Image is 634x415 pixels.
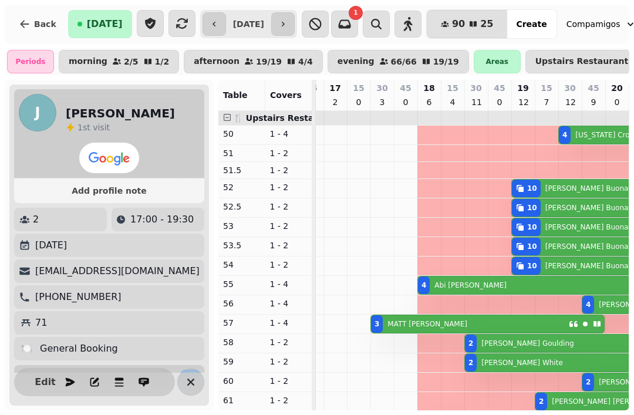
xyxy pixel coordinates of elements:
p: 71 [35,316,47,330]
p: 19 / 19 [256,58,282,66]
p: 15 [447,82,458,94]
p: 61 [223,394,261,406]
h2: [PERSON_NAME] [66,105,175,122]
p: 0 [495,96,504,108]
p: 52 [223,181,261,193]
p: 1 - 2 [270,239,308,251]
div: Areas [474,50,521,73]
span: [DATE] [87,19,123,29]
p: 0 [612,96,622,108]
p: Abi [PERSON_NAME] [434,281,507,290]
div: 4 [421,281,426,290]
p: 0 [401,96,410,108]
span: st [83,123,93,132]
p: 1 - 2 [270,375,308,387]
p: 🍽️ [21,342,33,356]
p: 1 - 2 [270,220,308,232]
button: Back [9,10,66,38]
p: 2 / 5 [124,58,139,66]
p: 60 [223,375,261,387]
p: [PERSON_NAME] Goulding [481,339,574,348]
p: 12 [518,96,528,108]
p: 1 / 2 [155,58,170,66]
span: 90 [452,19,465,29]
p: 66 / 66 [391,58,417,66]
p: 0 [354,96,363,108]
p: 1 - 4 [270,317,308,329]
p: 45 [400,82,411,94]
p: 1 - 2 [270,201,308,212]
span: J [35,106,41,120]
p: 4 [448,96,457,108]
div: 3 [375,319,379,329]
p: 1 - 2 [270,356,308,367]
button: afternoon19/194/4 [184,50,323,73]
p: 51.5 [223,164,261,176]
span: 🍴 Upstairs Restaurant [233,113,339,123]
p: 1 - 2 [270,259,308,271]
p: 15 [541,82,552,94]
p: 17:00 - 19:30 [130,212,194,227]
p: 30 [564,82,575,94]
p: 1 - 4 [270,278,308,290]
p: 1 - 2 [270,394,308,406]
p: MATT [PERSON_NAME] [387,319,467,329]
div: 4 [562,130,567,140]
p: [PHONE_NUMBER] [35,290,122,304]
span: Back [34,20,56,28]
p: 53.5 [223,239,261,251]
p: 3 [377,96,387,108]
p: 18 [423,82,434,94]
p: 1 - 4 [270,128,308,140]
div: 10 [527,261,537,271]
p: 59 [223,356,261,367]
p: 30 [376,82,387,94]
p: 2 [33,212,39,227]
span: Add profile note [28,187,190,195]
button: Create [507,10,556,38]
p: [EMAIL_ADDRESS][DOMAIN_NAME] [35,264,200,278]
span: Create [516,20,547,28]
p: [PERSON_NAME] White [481,358,562,367]
p: 45 [494,82,505,94]
div: 2 [468,358,473,367]
p: 20 [611,82,622,94]
p: 55 [223,278,261,290]
p: 54 [223,259,261,271]
p: 1 - 2 [270,164,308,176]
p: Upstairs Restaurant [535,57,629,66]
p: 9 [589,96,598,108]
p: 1 - 2 [270,147,308,159]
button: [DATE] [68,10,132,38]
p: 19 [517,82,528,94]
p: 12 [565,96,575,108]
p: 15 [353,82,364,94]
div: Periods [7,50,54,73]
p: evening [338,57,375,66]
p: 1 - 2 [270,181,308,193]
p: 4 / 4 [298,58,313,66]
p: 58 [223,336,261,348]
span: 25 [480,19,493,29]
p: 30 [470,82,481,94]
p: 56 [223,298,261,309]
p: 52.5 [223,201,261,212]
div: 10 [527,203,537,212]
p: 6 [424,96,434,108]
button: Add profile note [19,183,200,198]
span: 1 [77,123,83,132]
p: 51 [223,147,261,159]
button: 9025 [427,10,508,38]
div: 10 [527,184,537,193]
p: [DATE] [35,238,67,252]
span: Compamigos [566,18,620,30]
span: Edit [38,377,52,387]
p: 50 [223,128,261,140]
div: 10 [527,242,537,251]
button: morning2/51/2 [59,50,179,73]
p: 11 [471,96,481,108]
div: 10 [527,222,537,232]
p: 7 [542,96,551,108]
p: afternoon [194,57,240,66]
span: Table [223,90,248,100]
